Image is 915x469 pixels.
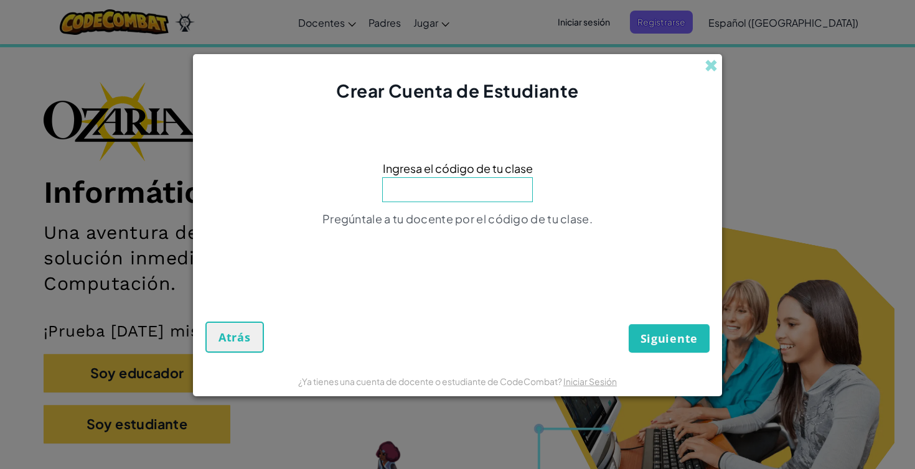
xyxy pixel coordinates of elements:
[629,324,710,353] button: Siguiente
[336,80,579,101] span: Crear Cuenta de Estudiante
[383,159,533,177] span: Ingresa el código de tu clase
[205,322,264,353] button: Atrás
[640,331,698,346] span: Siguiente
[298,376,563,387] span: ¿Ya tienes una cuenta de docente o estudiante de CodeCombat?
[218,330,251,345] span: Atrás
[563,376,617,387] a: Iniciar Sesión
[322,211,593,226] span: Pregúntale a tu docente por el código de tu clase.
